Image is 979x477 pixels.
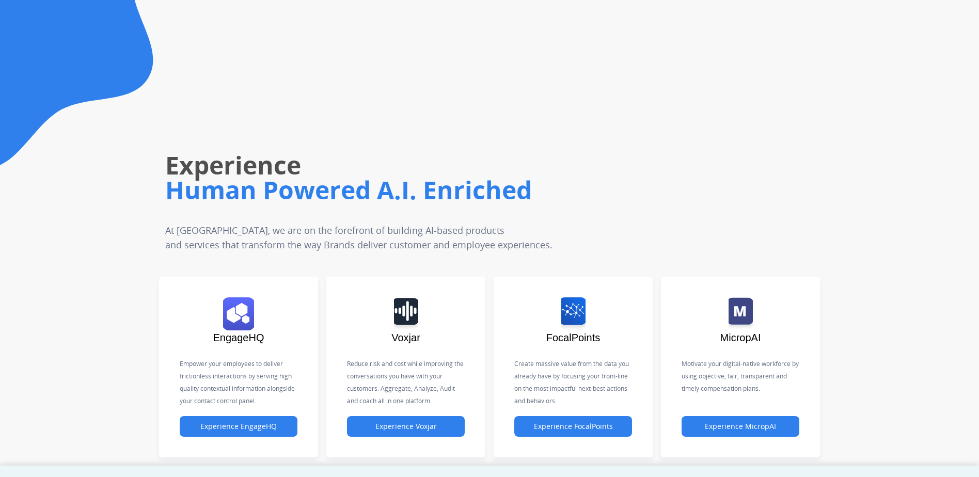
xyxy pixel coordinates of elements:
img: logo [394,297,418,330]
span: EngageHQ [213,332,264,343]
p: Create massive value from the data you already have by focusing your front-line on the most impac... [514,358,632,407]
h1: Experience [165,149,691,182]
a: Experience MicropAI [682,422,799,431]
button: Experience FocalPoints [514,416,632,437]
button: Experience MicropAI [682,416,799,437]
a: Experience Voxjar [347,422,465,431]
a: Experience FocalPoints [514,422,632,431]
p: At [GEOGRAPHIC_DATA], we are on the forefront of building AI-based products and services that tra... [165,223,625,252]
p: Motivate your digital-native workforce by using objective, fair, transparent and timely compensat... [682,358,799,395]
button: Experience Voxjar [347,416,465,437]
span: FocalPoints [546,332,601,343]
p: Empower your employees to deliver frictionless interactions by serving high quality contextual in... [180,358,297,407]
span: Voxjar [391,332,420,343]
h1: Human Powered A.I. Enriched [165,173,691,206]
span: MicropAI [720,332,761,343]
img: logo [561,297,586,330]
img: logo [223,297,254,330]
button: Experience EngageHQ [180,416,297,437]
p: Reduce risk and cost while improving the conversations you have with your customers. Aggregate, A... [347,358,465,407]
img: logo [729,297,753,330]
a: Experience EngageHQ [180,422,297,431]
